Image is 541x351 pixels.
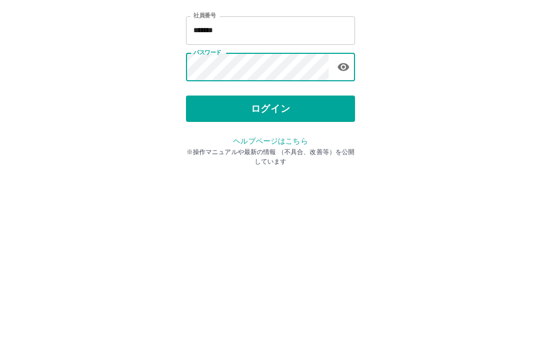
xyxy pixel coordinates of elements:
a: ヘルプページはこちら [233,224,307,232]
button: ログイン [186,183,355,209]
p: ※操作マニュアルや最新の情報 （不具合、改善等）を公開しています [186,234,355,253]
label: 社員番号 [193,99,216,107]
h2: ログイン [236,67,305,87]
label: パスワード [193,136,221,144]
